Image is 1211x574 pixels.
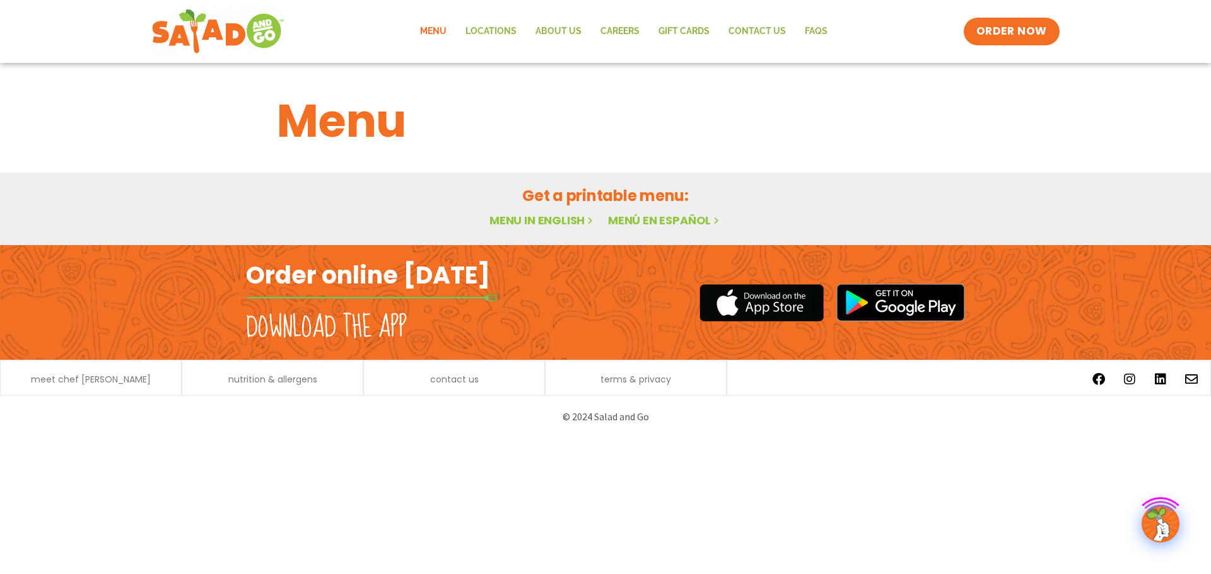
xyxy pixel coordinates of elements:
a: About Us [526,17,591,46]
a: Menú en español [608,212,722,228]
img: appstore [699,282,824,323]
h1: Menu [277,87,934,155]
nav: Menu [411,17,837,46]
h2: Order online [DATE] [246,260,490,290]
span: ORDER NOW [976,24,1047,39]
img: fork [246,294,498,301]
a: Careers [591,17,649,46]
a: Menu [411,17,456,46]
a: Contact Us [719,17,795,46]
a: terms & privacy [600,375,671,384]
a: meet chef [PERSON_NAME] [31,375,151,384]
a: contact us [430,375,479,384]
a: Menu in English [489,212,595,228]
a: GIFT CARDS [649,17,719,46]
h2: Download the app [246,310,407,345]
a: nutrition & allergens [228,375,317,384]
p: © 2024 Salad and Go [252,408,959,425]
a: FAQs [795,17,837,46]
a: Locations [456,17,526,46]
h2: Get a printable menu: [277,185,934,207]
img: new-SAG-logo-768×292 [151,6,284,57]
a: ORDER NOW [964,18,1060,45]
img: google_play [836,284,965,321]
